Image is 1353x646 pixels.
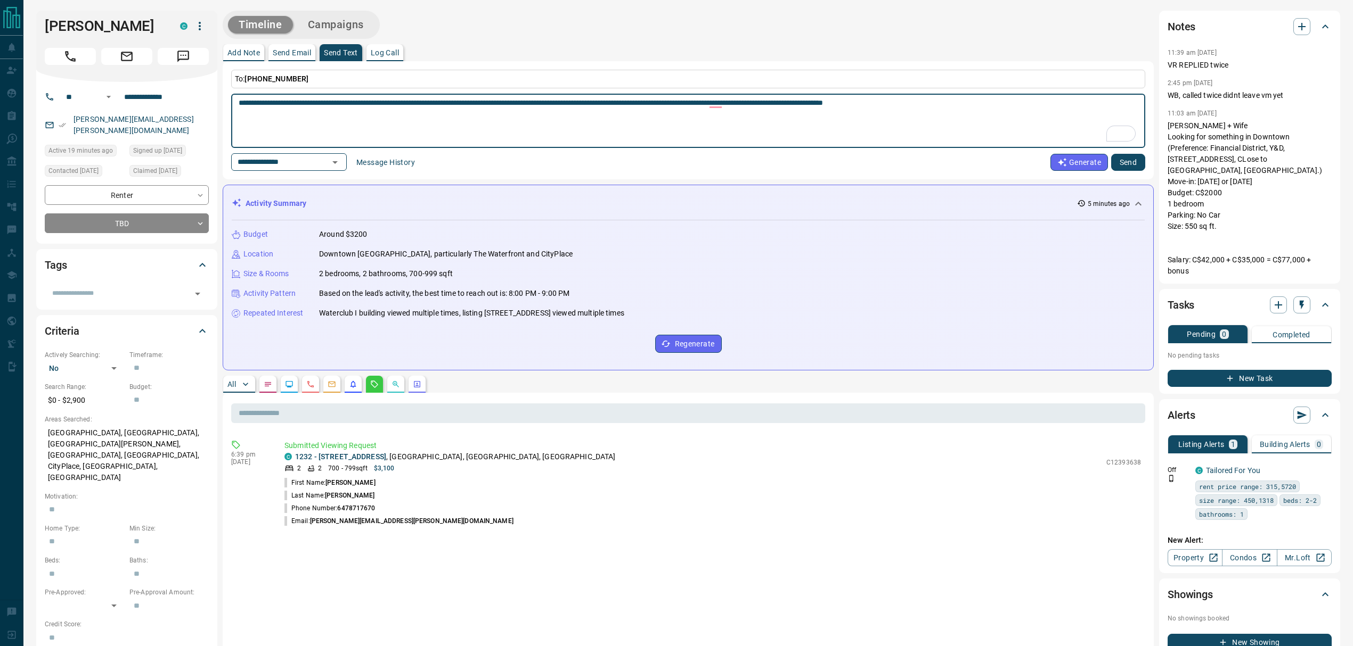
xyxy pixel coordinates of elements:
button: Open [190,286,205,301]
h2: Alerts [1168,407,1195,424]
p: Activity Summary [246,198,306,209]
p: 2 [297,463,301,473]
p: 11:39 am [DATE] [1168,49,1217,56]
svg: Notes [264,380,272,388]
p: WB, called twice didnt leave vm yet [1168,90,1332,101]
p: Phone Number: [284,503,376,513]
span: beds: 2-2 [1283,495,1317,506]
p: Listing Alerts [1178,441,1225,448]
p: Credit Score: [45,619,209,629]
p: Actively Searching: [45,350,124,360]
p: 6:39 pm [231,451,268,458]
p: Email: [284,516,514,526]
p: Pending [1187,330,1216,338]
div: Sun Aug 08 2021 [45,165,124,180]
p: $0 - $2,900 [45,392,124,409]
a: Condos [1222,549,1277,566]
svg: Email Verified [59,121,66,129]
p: Baths: [129,556,209,565]
span: Message [158,48,209,65]
div: condos.ca [284,453,292,460]
div: Showings [1168,582,1332,607]
p: Completed [1273,331,1310,338]
p: $3,100 [374,463,395,473]
button: Campaigns [297,16,374,34]
div: condos.ca [1195,467,1203,474]
div: Criteria [45,318,209,344]
p: 2 [318,463,322,473]
p: 0 [1317,441,1321,448]
p: Off [1168,465,1189,475]
h1: [PERSON_NAME] [45,18,164,35]
h2: Showings [1168,586,1213,603]
div: Tags [45,252,209,278]
button: New Task [1168,370,1332,387]
p: Beds: [45,556,124,565]
p: Budget [243,229,268,240]
span: [PERSON_NAME][EMAIL_ADDRESS][PERSON_NAME][DOMAIN_NAME] [310,517,514,525]
p: 5 minutes ago [1088,199,1130,209]
p: Areas Searched: [45,415,209,424]
button: Timeline [228,16,293,34]
span: size range: 450,1318 [1199,495,1274,506]
p: 0 [1222,330,1226,338]
p: Min Size: [129,524,209,533]
svg: Emails [328,380,336,388]
p: No pending tasks [1168,347,1332,363]
p: Send Email [273,49,311,56]
p: New Alert: [1168,535,1332,546]
p: [DATE] [231,458,268,466]
div: Tasks [1168,292,1332,318]
span: bathrooms: 1 [1199,509,1244,519]
div: No [45,360,124,377]
p: [GEOGRAPHIC_DATA], [GEOGRAPHIC_DATA], [GEOGRAPHIC_DATA][PERSON_NAME], [GEOGRAPHIC_DATA], [GEOGRAP... [45,424,209,486]
h2: Criteria [45,322,79,339]
p: Downtown [GEOGRAPHIC_DATA], particularly The Waterfront and CityPlace [319,249,573,260]
p: Motivation: [45,492,209,501]
p: Search Range: [45,382,124,392]
p: To: [231,70,1145,88]
div: Activity Summary5 minutes ago [232,194,1145,213]
p: Send Text [324,49,358,56]
p: Submitted Viewing Request [284,440,1141,451]
a: Property [1168,549,1222,566]
p: Activity Pattern [243,288,296,299]
h2: Tags [45,256,67,274]
p: Timeframe: [129,350,209,360]
p: Location [243,249,273,260]
div: TBD [45,213,209,233]
p: Budget: [129,382,209,392]
p: 700 - 799 sqft [328,463,367,473]
p: Waterclub I building viewed multiple times, listing [STREET_ADDRESS] viewed multiple times [319,308,624,319]
button: Open [328,155,343,170]
p: No showings booked [1168,614,1332,623]
p: Repeated Interest [243,308,303,319]
button: Message History [350,154,421,171]
span: rent price range: 315,5720 [1199,481,1296,492]
div: condos.ca [180,22,188,30]
svg: Lead Browsing Activity [285,380,294,388]
span: Claimed [DATE] [133,165,177,176]
p: Around $3200 [319,229,368,240]
button: Open [102,90,115,103]
svg: Listing Alerts [349,380,357,388]
p: 2:45 pm [DATE] [1168,79,1213,87]
div: Fri Jul 30 2021 [129,145,209,160]
p: Size & Rooms [243,268,289,279]
p: 11:03 am [DATE] [1168,110,1217,117]
svg: Agent Actions [413,380,421,388]
h2: Tasks [1168,296,1194,313]
p: Based on the lead's activity, the best time to reach out is: 8:00 PM - 9:00 PM [319,288,569,299]
span: [PERSON_NAME] [325,492,374,499]
span: Contacted [DATE] [48,165,99,176]
p: Pre-Approval Amount: [129,587,209,597]
span: Active 19 minutes ago [48,145,113,156]
textarea: To enrich screen reader interactions, please activate Accessibility in Grammarly extension settings [239,98,1138,144]
div: Notes [1168,14,1332,39]
svg: Calls [306,380,315,388]
a: 1232 - [STREET_ADDRESS] [295,452,386,461]
p: , [GEOGRAPHIC_DATA], [GEOGRAPHIC_DATA], [GEOGRAPHIC_DATA] [295,451,616,462]
p: C12393638 [1106,458,1141,467]
p: Last Name: [284,491,375,500]
a: [PERSON_NAME][EMAIL_ADDRESS][PERSON_NAME][DOMAIN_NAME] [74,115,194,135]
